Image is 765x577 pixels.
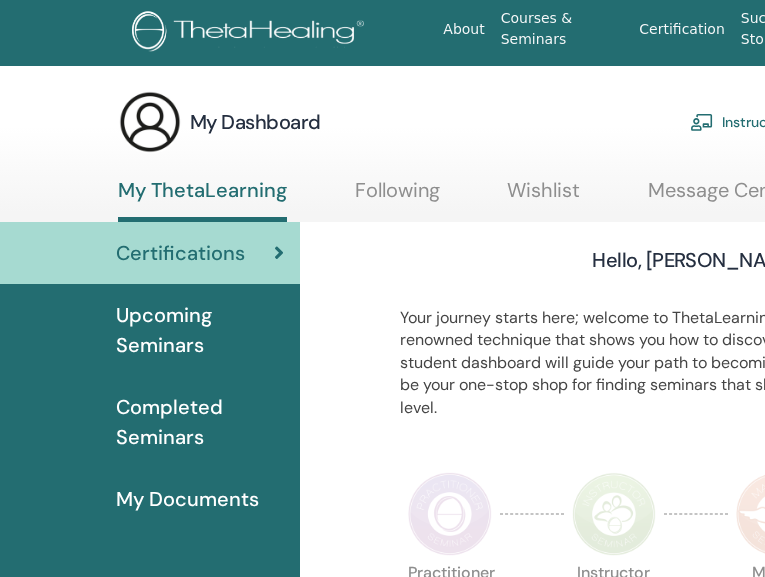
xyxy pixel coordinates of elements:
a: Wishlist [507,178,580,217]
a: My ThetaLearning [118,178,287,222]
img: chalkboard-teacher.svg [690,113,714,131]
span: My Documents [116,484,259,514]
span: Upcoming Seminars [116,300,284,360]
span: Completed Seminars [116,392,284,452]
a: Certification [631,11,732,48]
a: Following [355,178,440,217]
img: Instructor [572,472,656,556]
img: generic-user-icon.jpg [118,90,182,154]
h3: My Dashboard [190,108,321,136]
span: Certifications [116,238,245,268]
img: Practitioner [408,472,492,556]
img: logo.png [132,11,371,56]
a: About [435,11,492,48]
